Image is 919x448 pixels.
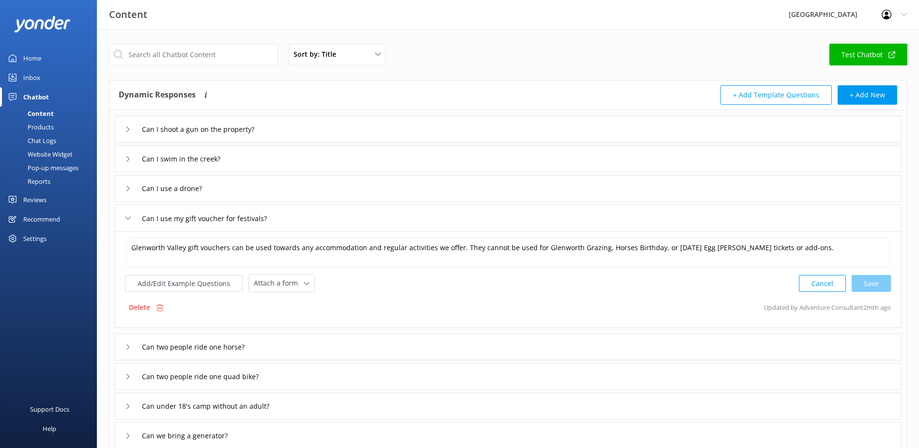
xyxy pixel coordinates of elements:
[23,87,49,107] div: Chatbot
[23,229,47,248] div: Settings
[6,107,54,120] div: Content
[109,7,147,22] h3: Content
[829,44,907,65] a: Test Chatbot
[119,85,196,105] h4: Dynamic Responses
[23,68,40,87] div: Inbox
[109,44,278,65] input: Search all Chatbot Content
[6,134,56,147] div: Chat Logs
[43,419,56,438] div: Help
[6,161,97,175] a: Pop-up messages
[764,298,891,317] p: Updated by Adventure Consultant 2mth ago
[23,209,60,229] div: Recommend
[23,190,47,209] div: Reviews
[6,161,78,175] div: Pop-up messages
[6,120,97,134] a: Products
[838,85,897,105] button: + Add New
[15,16,70,32] img: yonder-white-logo.png
[294,49,342,60] span: Sort by: Title
[6,147,73,161] div: Website Widget
[6,147,97,161] a: Website Widget
[6,120,54,134] div: Products
[125,275,243,292] button: Add/Edit Example Questions
[6,107,97,120] a: Content
[254,278,304,288] span: Attach a form
[720,85,832,105] button: + Add Template Questions
[30,400,69,419] div: Support Docs
[6,175,97,188] a: Reports
[799,275,846,292] button: Cancel
[23,48,41,68] div: Home
[6,134,97,147] a: Chat Logs
[129,302,150,313] p: Delete
[126,238,890,268] textarea: Glenworth Valley gift vouchers can be used towards any accommodation and regular activities we of...
[6,175,50,188] div: Reports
